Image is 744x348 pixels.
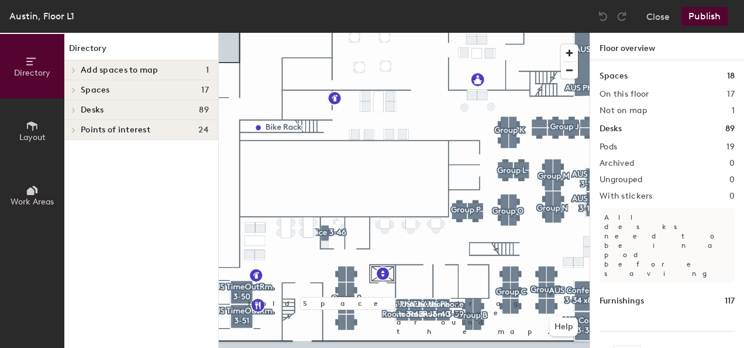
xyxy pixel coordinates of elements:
[727,70,735,83] h1: 18
[600,159,634,168] h2: Archived
[81,105,104,115] span: Desks
[590,33,744,60] h1: Floor overview
[725,122,735,135] h1: 89
[198,125,209,135] span: 24
[11,197,54,207] span: Work Areas
[9,9,74,23] div: Austin, Floor L1
[681,7,728,26] button: Publish
[600,208,735,283] p: All desks need to be in a pod before saving
[14,68,50,78] span: Directory
[600,70,628,83] h1: Spaces
[600,90,649,99] h2: On this floor
[729,175,735,185] h2: 0
[550,318,578,336] button: Help
[206,66,209,75] span: 1
[597,11,609,22] img: Undo
[729,192,735,201] h2: 0
[81,86,110,95] span: Spaces
[725,295,735,308] h1: 117
[199,105,209,115] span: 89
[64,42,218,60] h1: Directory
[81,66,159,75] span: Add spaces to map
[726,142,735,152] h2: 19
[727,90,735,99] h2: 17
[600,175,643,185] h2: Ungrouped
[646,7,670,26] button: Close
[19,132,46,142] span: Layout
[600,106,647,115] h2: Not on map
[616,11,628,22] img: Redo
[81,125,150,135] span: Points of interest
[732,106,735,115] h2: 1
[729,159,735,168] h2: 0
[201,86,209,95] span: 17
[600,295,644,308] h1: Furnishings
[600,142,617,152] h2: Pods
[600,122,622,135] h1: Desks
[600,192,653,201] h2: With stickers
